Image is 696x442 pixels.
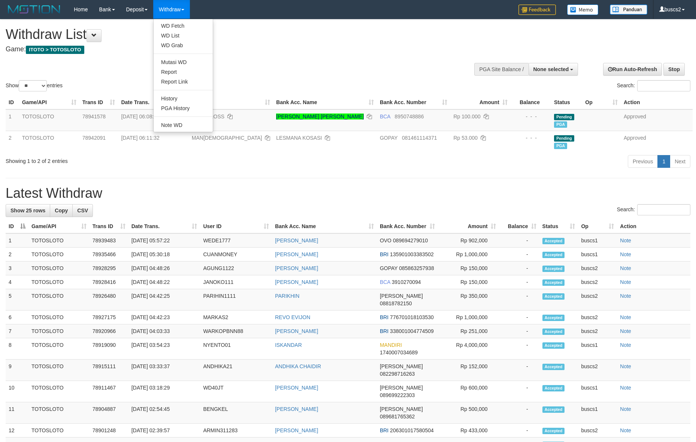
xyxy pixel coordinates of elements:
[77,208,88,214] span: CSV
[542,279,565,286] span: Accepted
[90,338,128,360] td: 78919090
[19,80,47,91] select: Showentries
[578,360,617,381] td: buscs2
[542,342,565,349] span: Accepted
[514,134,548,142] div: - - -
[628,155,658,168] a: Previous
[390,328,434,334] span: Copy 338001004774509 to clipboard
[499,220,539,233] th: Balance: activate to sort column ascending
[390,251,434,257] span: Copy 135901003383502 to clipboard
[542,385,565,391] span: Accepted
[128,324,200,338] td: [DATE] 04:03:33
[380,135,397,141] span: GOPAY
[6,248,28,261] td: 2
[380,427,388,433] span: BRI
[82,113,106,119] span: 78941578
[200,360,272,381] td: ANDHIKA21
[200,275,272,289] td: JANOKO111
[450,96,510,109] th: Amount: activate to sort column ascending
[189,96,273,109] th: User ID: activate to sort column ascending
[554,121,567,128] span: Marked by buscs2
[6,80,63,91] label: Show entries
[542,293,565,300] span: Accepted
[395,113,424,119] span: Copy 8950748886 to clipboard
[6,4,63,15] img: MOTION_logo.png
[499,424,539,438] td: -
[620,314,631,320] a: Note
[90,248,128,261] td: 78935466
[90,311,128,324] td: 78927175
[438,311,499,324] td: Rp 1,000,000
[578,248,617,261] td: buscs1
[6,275,28,289] td: 4
[28,324,90,338] td: TOTOSLOTO
[533,66,569,72] span: None selected
[578,311,617,324] td: buscs2
[542,315,565,321] span: Accepted
[128,289,200,311] td: [DATE] 04:42:25
[118,96,188,109] th: Date Trans.: activate to sort column descending
[128,360,200,381] td: [DATE] 03:33:37
[499,402,539,424] td: -
[90,220,128,233] th: Trans ID: activate to sort column ascending
[6,324,28,338] td: 7
[154,103,213,113] a: PGA History
[6,360,28,381] td: 9
[121,113,159,119] span: [DATE] 06:08:19
[90,233,128,248] td: 78939483
[453,135,478,141] span: Rp 53.000
[275,265,318,271] a: [PERSON_NAME]
[200,402,272,424] td: BENGKEL
[620,427,631,433] a: Note
[438,402,499,424] td: Rp 500,000
[620,293,631,299] a: Note
[392,279,421,285] span: Copy 3910270094 to clipboard
[438,360,499,381] td: Rp 152,000
[620,279,631,285] a: Note
[154,120,213,130] a: Note WD
[28,360,90,381] td: TOTOSLOTO
[28,311,90,324] td: TOTOSLOTO
[390,314,434,320] span: Copy 776701018103530 to clipboard
[154,57,213,67] a: Mutasi WD
[26,46,84,54] span: ITOTO > TOTOSLOTO
[380,279,390,285] span: BCA
[200,248,272,261] td: CUANMONEY
[6,204,50,217] a: Show 25 rows
[200,289,272,311] td: PARIHIN1111
[499,324,539,338] td: -
[578,381,617,402] td: buscs1
[474,63,528,76] div: PGA Site Balance /
[578,233,617,248] td: buscs1
[6,402,28,424] td: 11
[275,363,321,369] a: ANDHIKA CHAIDIR
[275,251,318,257] a: [PERSON_NAME]
[275,385,318,391] a: [PERSON_NAME]
[620,363,631,369] a: Note
[582,96,621,109] th: Op: activate to sort column ascending
[380,363,423,369] span: [PERSON_NAME]
[28,261,90,275] td: TOTOSLOTO
[578,338,617,360] td: buscs1
[128,424,200,438] td: [DATE] 02:39:57
[272,220,377,233] th: Bank Acc. Name: activate to sort column ascending
[275,293,299,299] a: PARIKHIN
[6,154,284,165] div: Showing 1 to 2 of 2 entries
[578,402,617,424] td: buscs1
[154,67,213,77] a: Report
[90,424,128,438] td: 78901248
[578,275,617,289] td: buscs2
[200,324,272,338] td: WARKOPBNN88
[154,40,213,50] a: WD Grab
[273,96,377,109] th: Bank Acc. Name: activate to sort column ascending
[28,381,90,402] td: TOTOSLOTO
[6,27,457,42] h1: Withdraw List
[128,261,200,275] td: [DATE] 04:48:26
[438,220,499,233] th: Amount: activate to sort column ascending
[128,233,200,248] td: [DATE] 05:57:22
[499,289,539,311] td: -
[554,143,567,149] span: PGA
[28,275,90,289] td: TOTOSLOTO
[28,338,90,360] td: TOTOSLOTO
[380,237,391,243] span: OVO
